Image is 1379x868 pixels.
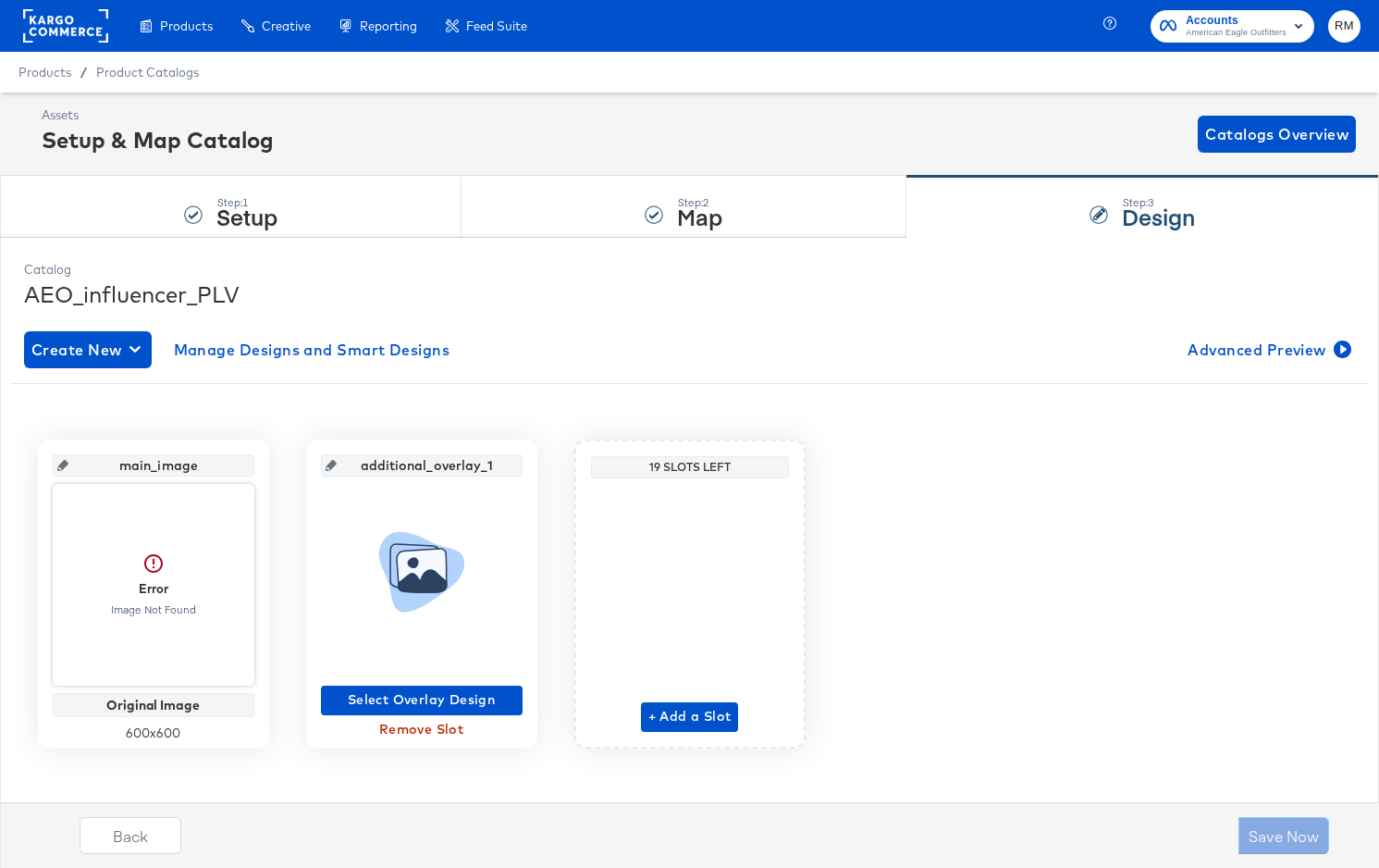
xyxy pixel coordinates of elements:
div: Original Image [57,698,250,713]
span: + Add a Slot [648,705,732,728]
span: Products [160,19,213,33]
span: RM [1336,16,1353,37]
span: Manage Designs and Smart Designs [174,337,450,363]
button: RM [1328,10,1361,43]
button: Catalogs Overview [1198,116,1356,153]
button: Advanced Preview [1180,331,1355,368]
strong: Setup [216,201,277,231]
div: AEO_influencer_PLV [24,279,1355,310]
div: Step: 2 [677,196,722,209]
span: Creative [262,19,311,33]
strong: Map [677,201,722,231]
div: Step: 3 [1122,196,1195,209]
div: Assets [42,106,274,124]
div: Step: 1 [216,196,277,209]
span: Create New [31,337,144,363]
span: Select Overlay Design [328,688,515,712]
span: Reporting [360,19,417,33]
div: Setup & Map Catalog [42,124,274,155]
button: AccountsAmerican Eagle Outfitters [1151,10,1314,43]
span: / [71,65,96,80]
span: Remove Slot [328,718,515,741]
button: Create New [24,331,152,368]
div: 600 x 600 [53,725,254,742]
span: Catalogs Overview [1205,121,1348,147]
button: Select Overlay Design [321,686,523,715]
span: American Eagle Outfitters [1186,26,1287,41]
a: Product Catalogs [96,65,199,80]
span: Feed Suite [466,19,527,33]
button: Manage Designs and Smart Designs [166,331,458,368]
button: Back [80,817,181,854]
div: 19 Slots Left [596,460,784,475]
span: Products [18,65,71,80]
strong: Design [1122,201,1195,231]
div: Catalog [24,261,1355,279]
button: + Add a Slot [641,702,739,732]
span: Accounts [1186,11,1287,31]
button: Remove Slot [321,715,523,745]
span: Advanced Preview [1188,337,1348,363]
